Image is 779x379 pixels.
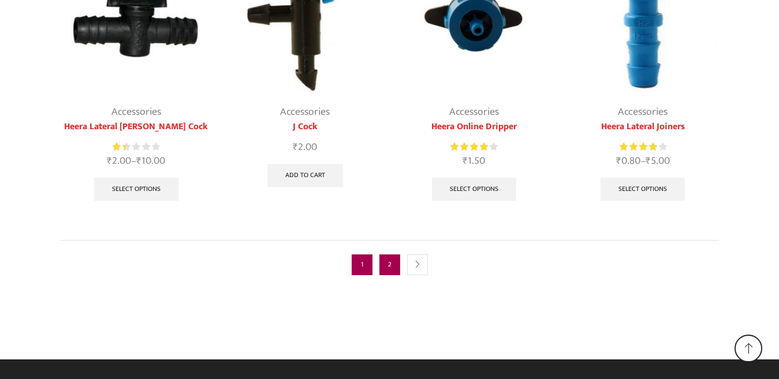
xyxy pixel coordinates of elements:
span: Page 1 [352,254,372,275]
a: Accessories [618,103,668,121]
bdi: 2.00 [293,138,317,156]
span: Rated out of 5 [620,141,657,153]
span: ₹ [107,152,112,170]
a: Accessories [280,103,330,121]
a: J Cock [229,120,381,134]
span: Rated out of 5 [113,141,125,153]
div: Rated 4.20 out of 5 [450,141,497,153]
span: ₹ [293,138,298,156]
a: Page 2 [379,254,400,275]
bdi: 0.80 [616,152,640,170]
div: Rated 4.00 out of 5 [620,141,666,153]
span: – [61,153,213,169]
span: ₹ [463,152,468,170]
a: Select options for “Heera Lateral Joiners” [601,178,685,201]
a: Heera Online Dripper [398,120,550,134]
a: Accessories [449,103,499,121]
span: ₹ [616,152,621,170]
div: Rated 1.33 out of 5 [113,141,159,153]
bdi: 2.00 [107,152,131,170]
bdi: 5.00 [646,152,670,170]
a: Select options for “Heera Lateral Joiner Cock” [94,178,178,201]
nav: Product Pagination [61,240,719,289]
span: Rated out of 5 [450,141,490,153]
bdi: 1.50 [463,152,485,170]
a: Select options for “Heera Online Dripper” [432,178,516,201]
span: ₹ [136,152,141,170]
a: Add to cart: “J Cock” [267,164,343,187]
a: Heera Lateral Joiners [567,120,719,134]
span: ₹ [646,152,651,170]
span: – [567,153,719,169]
a: Accessories [111,103,161,121]
a: Heera Lateral [PERSON_NAME] Cock [61,120,213,134]
bdi: 10.00 [136,152,165,170]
